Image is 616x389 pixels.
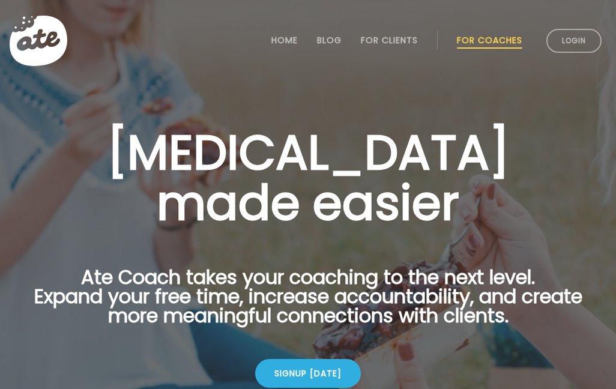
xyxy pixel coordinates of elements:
[15,268,601,340] p: Ate Coach takes your coaching to the next level. Expand your free time, increase accountability, ...
[317,35,342,45] a: Blog
[255,359,361,388] div: Signup [DATE]
[546,29,602,53] a: Login
[271,35,298,45] a: Home
[361,35,418,45] a: For Clients
[457,35,522,45] a: For Coaches
[15,127,601,228] h1: [MEDICAL_DATA] made easier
